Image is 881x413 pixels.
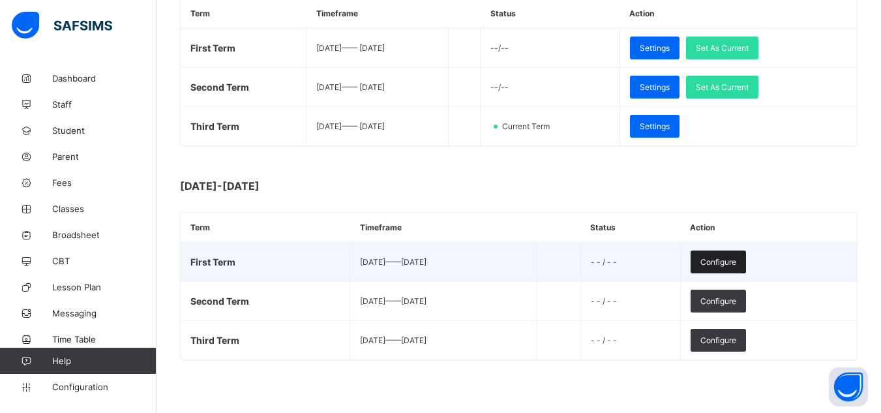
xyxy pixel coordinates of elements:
[52,382,156,392] span: Configuration
[190,296,249,307] span: Second Term
[591,335,617,345] span: - - / - -
[591,257,617,267] span: - - / - -
[52,99,157,110] span: Staff
[350,213,537,243] th: Timeframe
[52,282,157,292] span: Lesson Plan
[700,296,736,306] span: Configure
[360,335,426,345] span: [DATE] —— [DATE]
[190,121,239,132] span: Third Term
[696,82,749,92] span: Set As Current
[190,256,235,268] span: First Term
[316,82,385,92] span: [DATE] —— [DATE]
[52,334,157,344] span: Time Table
[52,73,157,84] span: Dashboard
[52,308,157,318] span: Messaging
[190,335,239,346] span: Third Term
[52,125,157,136] span: Student
[190,42,235,54] span: First Term
[481,29,620,68] td: --/--
[12,12,112,39] img: safsims
[52,151,157,162] span: Parent
[580,213,680,243] th: Status
[680,213,857,243] th: Action
[360,296,426,306] span: [DATE] —— [DATE]
[180,179,441,192] span: [DATE]-[DATE]
[316,121,385,131] span: [DATE] —— [DATE]
[700,335,736,345] span: Configure
[52,230,157,240] span: Broadsheet
[696,43,749,53] span: Set As Current
[501,121,558,131] span: Current Term
[181,213,350,243] th: Term
[52,177,157,188] span: Fees
[829,367,868,406] button: Open asap
[481,68,620,107] td: --/--
[316,43,385,53] span: [DATE] —— [DATE]
[52,256,157,266] span: CBT
[52,356,156,366] span: Help
[640,43,670,53] span: Settings
[640,121,670,131] span: Settings
[700,257,736,267] span: Configure
[591,296,617,306] span: - - / - -
[640,82,670,92] span: Settings
[360,257,426,267] span: [DATE] —— [DATE]
[52,204,157,214] span: Classes
[190,82,249,93] span: Second Term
